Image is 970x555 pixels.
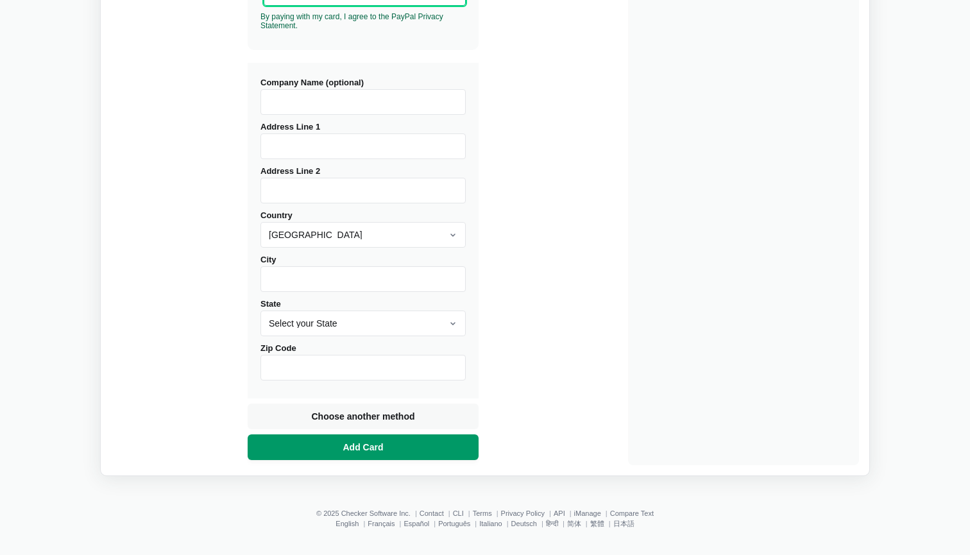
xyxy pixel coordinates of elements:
[260,266,466,292] input: City
[511,520,537,527] a: Deutsch
[260,311,466,336] select: State
[316,509,420,517] li: © 2025 Checker Software Inc.
[309,410,417,423] span: Choose another method
[574,509,601,517] a: iManage
[260,166,466,203] label: Address Line 2
[479,520,502,527] a: Italiano
[438,520,470,527] a: Português
[613,520,634,527] a: 日本語
[260,133,466,159] input: Address Line 1
[546,520,558,527] a: हिन्दी
[260,343,466,380] label: Zip Code
[260,12,443,30] a: By paying with my card, I agree to the PayPal Privacy Statement.
[453,509,464,517] a: CLI
[260,255,466,292] label: City
[420,509,444,517] a: Contact
[248,434,479,460] button: Add Card
[590,520,604,527] a: 繁體
[260,222,466,248] select: Country
[260,89,466,115] input: Company Name (optional)
[473,509,492,517] a: Terms
[260,355,466,380] input: Zip Code
[341,441,386,454] span: Add Card
[260,122,466,159] label: Address Line 1
[260,210,466,248] label: Country
[554,509,565,517] a: API
[260,299,466,336] label: State
[567,520,581,527] a: 简体
[260,178,466,203] input: Address Line 2
[404,520,429,527] a: Español
[260,78,466,115] label: Company Name (optional)
[501,509,545,517] a: Privacy Policy
[336,520,359,527] a: English
[610,509,654,517] a: Compare Text
[248,404,479,429] button: Choose another method
[368,520,395,527] a: Français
